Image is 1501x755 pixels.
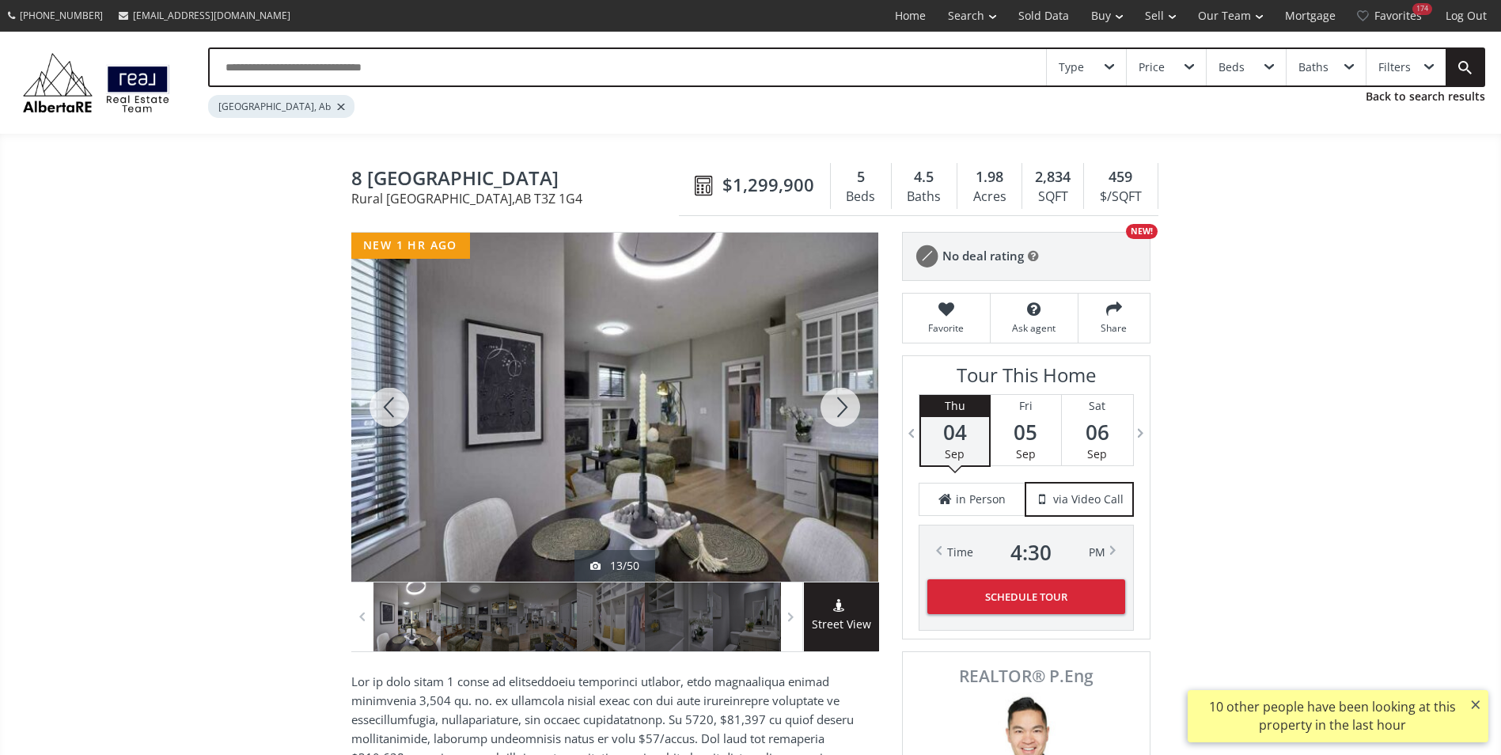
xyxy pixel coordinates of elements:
[1030,185,1075,209] div: SQFT
[20,9,103,22] span: [PHONE_NUMBER]
[965,185,1014,209] div: Acres
[1412,3,1432,15] div: 174
[921,395,989,417] div: Thu
[208,95,354,118] div: [GEOGRAPHIC_DATA], Ab
[1016,446,1036,461] span: Sep
[1087,446,1107,461] span: Sep
[919,364,1134,394] h3: Tour This Home
[351,168,687,192] span: 8 Crocus Ridge Point
[1086,321,1142,335] span: Share
[911,321,982,335] span: Favorite
[1298,62,1329,73] div: Baths
[1126,224,1158,239] div: NEW!
[839,185,883,209] div: Beds
[1010,541,1052,563] span: 4 : 30
[351,192,687,205] span: Rural [GEOGRAPHIC_DATA] , AB T3Z 1G4
[956,491,1006,507] span: in Person
[947,541,1105,563] div: Time PM
[920,668,1132,685] span: REALTOR® P.Eng
[927,579,1125,614] button: Schedule Tour
[900,185,949,209] div: Baths
[1035,167,1071,188] span: 2,834
[1378,62,1411,73] div: Filters
[999,321,1070,335] span: Ask agent
[945,446,965,461] span: Sep
[1366,89,1485,104] a: Back to search results
[722,173,814,197] span: $1,299,900
[133,9,290,22] span: [EMAIL_ADDRESS][DOMAIN_NAME]
[1219,62,1245,73] div: Beds
[1092,167,1149,188] div: 459
[942,248,1024,264] span: No deal rating
[16,49,176,116] img: Logo
[911,241,942,272] img: rating icon
[1053,491,1124,507] span: via Video Call
[804,616,879,634] span: Street View
[900,167,949,188] div: 4.5
[1196,698,1469,734] div: 10 other people have been looking at this property in the last hour
[839,167,883,188] div: 5
[1059,62,1084,73] div: Type
[991,421,1061,443] span: 05
[351,233,878,582] div: 8 Crocus Ridge Point Rural Rocky View County, AB T3Z 1G4 - Photo 13 of 50
[1062,395,1133,417] div: Sat
[1092,185,1149,209] div: $/SQFT
[1139,62,1165,73] div: Price
[1062,421,1133,443] span: 06
[111,1,298,30] a: [EMAIL_ADDRESS][DOMAIN_NAME]
[921,421,989,443] span: 04
[1463,690,1488,719] button: ×
[991,395,1061,417] div: Fri
[965,167,1014,188] div: 1.98
[590,558,639,574] div: 13/50
[351,233,470,259] div: new 1 hr ago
